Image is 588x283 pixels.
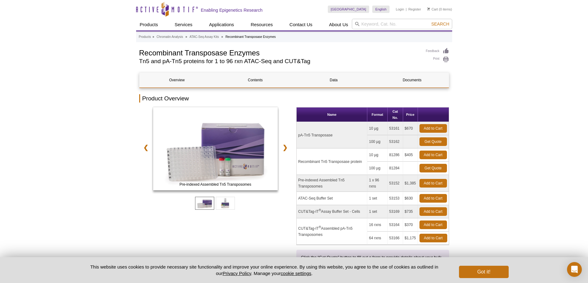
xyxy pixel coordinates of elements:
td: 64 rxns [367,232,387,245]
a: Add to Cart [419,151,447,159]
a: English [372,6,390,13]
td: 16 rxns [367,218,387,232]
a: Get Quote [419,164,447,172]
a: ATAC-Seq Kit [153,107,278,192]
td: $670 [403,122,418,135]
a: Feedback [426,48,449,55]
a: Contents [218,73,293,87]
a: Products [139,34,151,40]
td: $630 [403,192,418,205]
a: About Us [325,19,352,30]
td: 53162 [388,135,403,148]
a: Services [171,19,196,30]
td: 1 set [367,192,387,205]
td: Recombinant Tn5 Transposase protein [297,148,367,175]
a: ATAC-Seq Assay Kits [190,34,219,40]
input: Keyword, Cat. No. [352,19,452,29]
th: Cat No. [388,107,403,122]
td: 100 µg [367,135,387,148]
td: CUT&Tag-IT Assembled pA-Tn5 Transposomes [297,218,367,245]
td: 10 µg [367,148,387,162]
a: ❮ [139,140,152,155]
td: 10 µg [367,122,387,135]
a: Cart [427,7,438,11]
img: Your Cart [427,7,430,10]
button: Search [429,21,451,27]
td: 53164 [388,218,403,232]
td: 100 µg [367,162,387,175]
h1: Recombinant Transposase Enzymes [139,48,420,57]
a: Add to Cart [419,179,447,188]
td: pA-Tn5 Transposase [297,122,367,148]
td: 81284 [388,162,403,175]
th: Name [297,107,367,122]
a: Resources [247,19,277,30]
a: Products [136,19,162,30]
td: $1,385 [403,175,418,192]
h2: Enabling Epigenetics Research [201,7,263,13]
a: Add to Cart [419,124,447,133]
td: $370 [403,218,418,232]
td: 81286 [388,148,403,162]
li: (0 items) [427,6,452,13]
a: Get Quote [419,137,447,146]
td: 1 set [367,205,387,218]
a: [GEOGRAPHIC_DATA] [328,6,369,13]
button: Got it! [459,266,508,278]
span: Search [431,22,449,26]
li: » [221,35,223,38]
a: Add to Cart [419,194,447,203]
li: » [152,35,154,38]
a: Chromatin Analysis [156,34,183,40]
a: Add to Cart [419,234,447,242]
a: Privacy Policy [223,271,251,276]
h2: Product Overview [139,94,449,103]
a: Register [408,7,421,11]
td: $405 [403,148,418,162]
a: Applications [205,19,238,30]
td: 1 x 96 rxns [367,175,387,192]
th: Price [403,107,418,122]
sup: ® [319,225,321,229]
p: Click the “Get Quote” button to fill out a form to provide details about your bulk request, and y... [301,254,444,273]
td: Pre-indexed Assembled Tn5 Transposomes [297,175,367,192]
a: Add to Cart [419,220,447,229]
td: CUT&Tag-IT Assay Buffer Set - Cells [297,205,367,218]
a: Contact Us [286,19,316,30]
a: Print [426,56,449,63]
a: ❯ [278,140,292,155]
td: $1,175 [403,232,418,245]
td: 53152 [388,175,403,192]
li: | [406,6,407,13]
li: » [186,35,187,38]
p: This website uses cookies to provide necessary site functionality and improve your online experie... [80,264,449,277]
td: $735 [403,205,418,218]
a: Login [396,7,404,11]
td: 53153 [388,192,403,205]
li: Recombinant Transposase Enzymes [225,35,276,38]
h2: Tn5 and pA-Tn5 proteins for 1 to 96 rxn ATAC-Seq and CUT&Tag [139,59,420,64]
a: Add to Cart [419,207,447,216]
a: Documents [375,73,450,87]
sup: ® [319,208,321,212]
span: Pre-indexed Assembled Tn5 Transposomes [154,181,277,188]
th: Format [367,107,387,122]
td: 53161 [388,122,403,135]
a: Data [296,73,371,87]
td: 53169 [388,205,403,218]
a: Overview [140,73,215,87]
div: Open Intercom Messenger [567,262,582,277]
button: cookie settings [281,271,311,276]
td: ATAC-Seq Buffer Set [297,192,367,205]
td: 53166 [388,232,403,245]
img: Pre-indexed Assembled Tn5 Transposomes [153,107,278,190]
